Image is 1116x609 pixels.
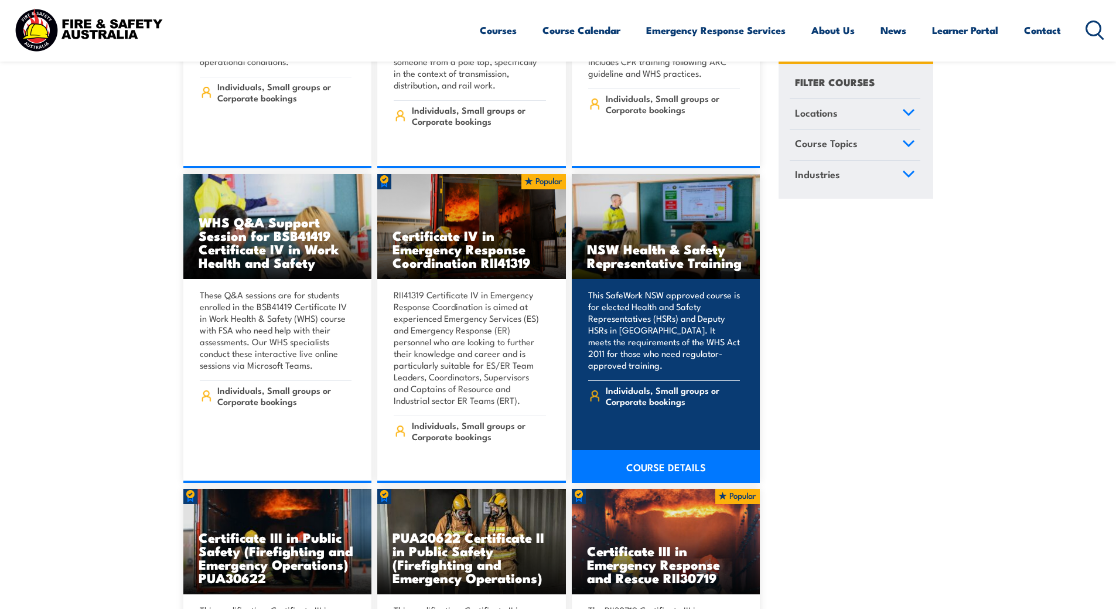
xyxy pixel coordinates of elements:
[811,15,855,46] a: About Us
[542,15,620,46] a: Course Calendar
[587,544,745,584] h3: Certificate III in Emergency Response and Rescue RII30719
[199,530,357,584] h3: Certificate III in Public Safety (Firefighting and Emergency Operations) PUA30622
[588,289,740,371] p: This SafeWork NSW approved course is for elected Health and Safety Representatives (HSRs) and Dep...
[572,450,760,483] a: COURSE DETAILS
[377,174,566,280] img: RII41319 Certificate IV in Emergency Response Coordination
[377,174,566,280] a: Certificate IV in Emergency Response Coordination RII41319
[1024,15,1061,46] a: Contact
[377,489,566,594] img: Open Circuit Breathing Apparatus Training
[412,104,546,127] span: Individuals, Small groups or Corporate bookings
[606,385,740,407] span: Individuals, Small groups or Corporate bookings
[790,130,920,161] a: Course Topics
[572,174,760,280] img: NSW Health & Safety Representative Refresher Training
[199,215,357,269] h3: WHS Q&A Support Session for BSB41419 Certificate IV in Work Health and Safety
[183,489,372,594] a: Certificate III in Public Safety (Firefighting and Emergency Operations) PUA30622
[183,174,372,280] a: WHS Q&A Support Session for BSB41419 Certificate IV in Work Health and Safety
[183,489,372,594] img: Mines Rescue & Public Safety COURSES
[572,489,760,594] img: Live Fire Flashover Cell
[795,166,840,182] span: Industries
[795,105,838,121] span: Locations
[790,161,920,191] a: Industries
[932,15,998,46] a: Learner Portal
[217,385,351,407] span: Individuals, Small groups or Corporate bookings
[795,74,875,90] h4: FILTER COURSES
[217,81,351,103] span: Individuals, Small groups or Corporate bookings
[393,530,551,584] h3: PUA20622 Certificate II in Public Safety (Firefighting and Emergency Operations)
[572,174,760,280] a: NSW Health & Safety Representative Training
[480,15,517,46] a: Courses
[412,420,546,442] span: Individuals, Small groups or Corporate bookings
[646,15,786,46] a: Emergency Response Services
[790,99,920,130] a: Locations
[572,489,760,594] a: Certificate III in Emergency Response and Rescue RII30719
[795,136,858,152] span: Course Topics
[587,242,745,269] h3: NSW Health & Safety Representative Training
[606,93,740,115] span: Individuals, Small groups or Corporate bookings
[880,15,906,46] a: News
[377,489,566,594] a: PUA20622 Certificate II in Public Safety (Firefighting and Emergency Operations)
[393,229,551,269] h3: Certificate IV in Emergency Response Coordination RII41319
[183,174,372,280] img: BSB41419 – Certificate IV in Work Health and Safety
[200,289,352,371] p: These Q&A sessions are for students enrolled in the BSB41419 Certificate IV in Work Health & Safe...
[394,289,546,406] p: RII41319 Certificate IV in Emergency Response Coordination is aimed at experienced Emergency Serv...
